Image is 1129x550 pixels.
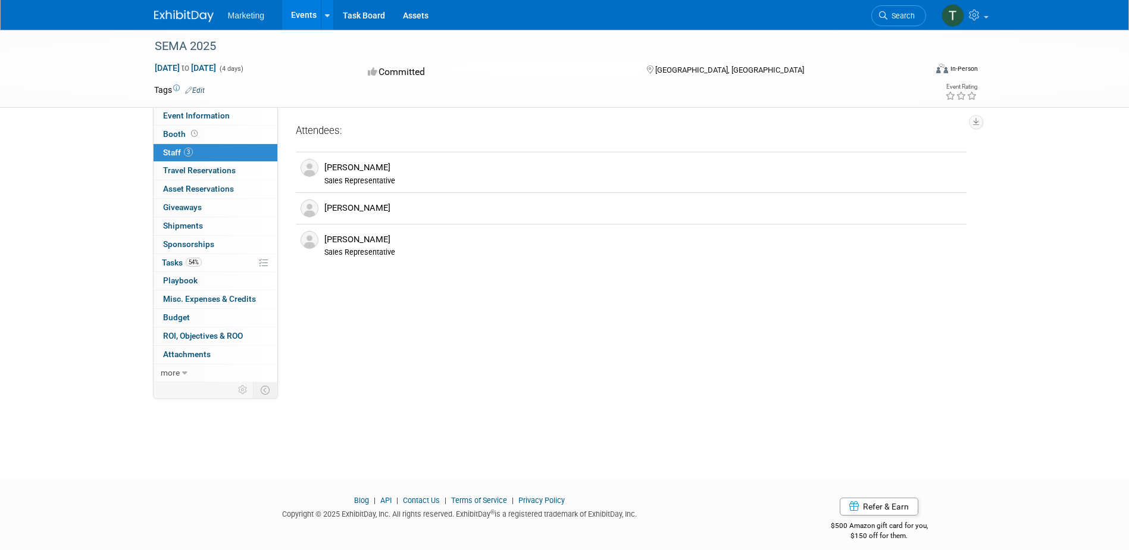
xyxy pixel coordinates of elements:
span: to [180,63,191,73]
img: Associate-Profile-5.png [301,159,318,177]
div: Sales Representative [324,176,962,186]
a: Shipments [154,217,277,235]
span: 54% [186,258,202,267]
span: [DATE] [DATE] [154,62,217,73]
div: In-Person [950,64,978,73]
span: Marketing [228,11,264,20]
a: Booth [154,126,277,143]
span: Search [887,11,915,20]
span: (4 days) [218,65,243,73]
span: Travel Reservations [163,165,236,175]
a: Misc. Expenses & Credits [154,290,277,308]
sup: ® [490,509,495,515]
a: Privacy Policy [518,496,565,505]
td: Tags [154,84,205,96]
span: Shipments [163,221,203,230]
a: Budget [154,309,277,327]
span: | [442,496,449,505]
div: [PERSON_NAME] [324,202,962,214]
div: Event Rating [945,84,977,90]
div: Event Format [856,62,978,80]
a: Edit [185,86,205,95]
span: Playbook [163,276,198,285]
a: more [154,364,277,382]
span: 3 [184,148,193,157]
a: Contact Us [403,496,440,505]
img: Format-Inperson.png [936,64,948,73]
div: Copyright © 2025 ExhibitDay, Inc. All rights reserved. ExhibitDay is a registered trademark of Ex... [154,506,766,520]
a: Sponsorships [154,236,277,254]
img: Theresa Mahoney [942,4,964,27]
span: Sponsorships [163,239,214,249]
a: Terms of Service [451,496,507,505]
div: $500 Amazon gift card for you, [783,513,975,540]
span: Attachments [163,349,211,359]
div: $150 off for them. [783,531,975,541]
span: ROI, Objectives & ROO [163,331,243,340]
td: Toggle Event Tabs [253,382,277,398]
td: Personalize Event Tab Strip [233,382,254,398]
img: ExhibitDay [154,10,214,22]
span: more [161,368,180,377]
span: Booth not reserved yet [189,129,200,138]
a: Refer & Earn [840,498,918,515]
a: Tasks54% [154,254,277,272]
div: [PERSON_NAME] [324,162,962,173]
a: Playbook [154,272,277,290]
a: Giveaways [154,199,277,217]
a: Attachments [154,346,277,364]
a: Staff3 [154,144,277,162]
div: Committed [364,62,627,83]
span: | [371,496,379,505]
span: | [509,496,517,505]
a: ROI, Objectives & ROO [154,327,277,345]
img: Associate-Profile-5.png [301,231,318,249]
span: Event Information [163,111,230,120]
div: [PERSON_NAME] [324,234,962,245]
span: Tasks [162,258,202,267]
a: API [380,496,392,505]
div: Attendees: [296,124,967,139]
a: Event Information [154,107,277,125]
div: Sales Representative [324,248,962,257]
span: Asset Reservations [163,184,234,193]
span: Staff [163,148,193,157]
img: Associate-Profile-5.png [301,199,318,217]
div: SEMA 2025 [151,36,908,57]
span: Booth [163,129,200,139]
span: | [393,496,401,505]
span: Giveaways [163,202,202,212]
a: Travel Reservations [154,162,277,180]
a: Search [871,5,926,26]
a: Asset Reservations [154,180,277,198]
span: Budget [163,312,190,322]
span: [GEOGRAPHIC_DATA], [GEOGRAPHIC_DATA] [655,65,804,74]
span: Misc. Expenses & Credits [163,294,256,304]
a: Blog [354,496,369,505]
